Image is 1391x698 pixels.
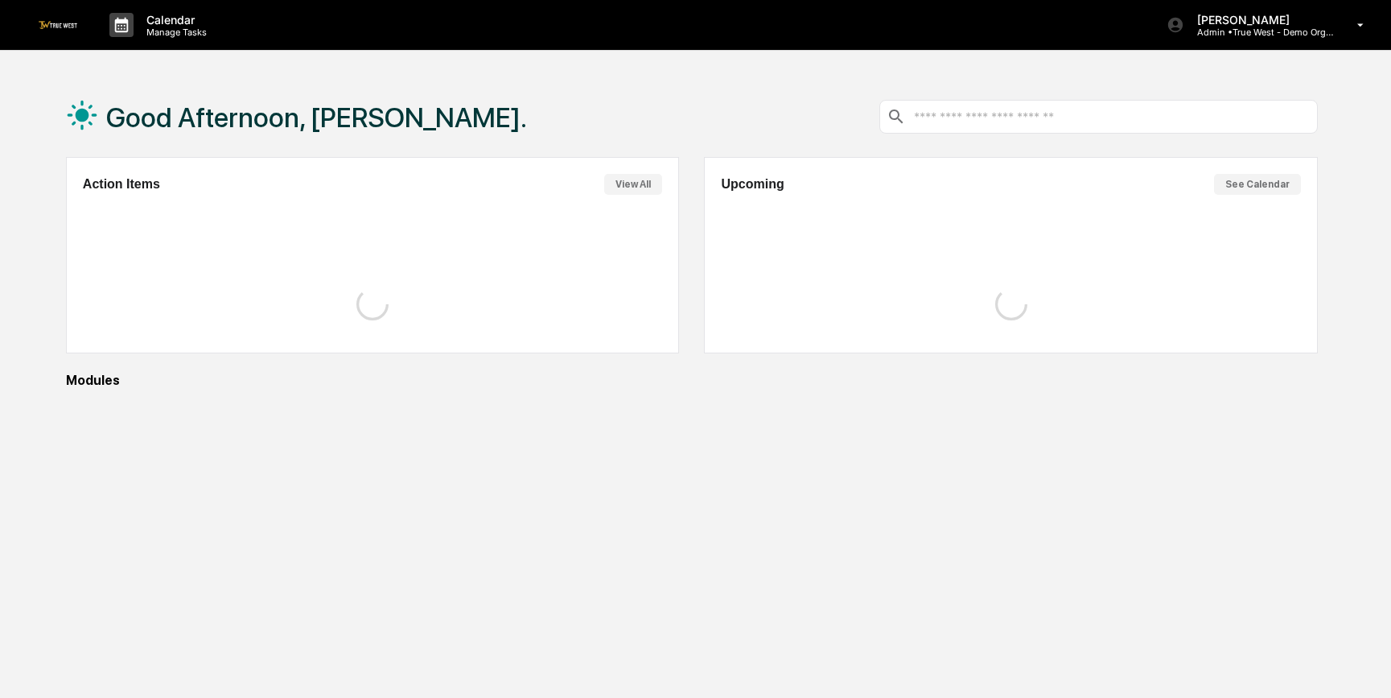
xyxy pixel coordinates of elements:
[1184,13,1334,27] p: [PERSON_NAME]
[721,177,784,192] h2: Upcoming
[39,21,77,28] img: logo
[66,373,1318,388] div: Modules
[134,13,215,27] p: Calendar
[604,174,662,195] button: View All
[106,101,527,134] h1: Good Afternoon, [PERSON_NAME].
[1184,27,1334,38] p: Admin • True West - Demo Organization
[83,177,160,192] h2: Action Items
[134,27,215,38] p: Manage Tasks
[1214,174,1301,195] button: See Calendar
